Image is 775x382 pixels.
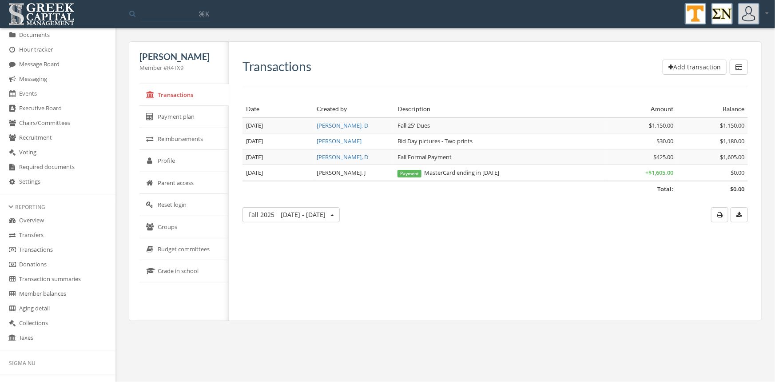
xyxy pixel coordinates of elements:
[646,169,674,177] span: + $1,605.00
[397,137,473,145] span: Bid Day pictures - Two prints
[242,117,313,133] td: [DATE]
[199,9,209,18] span: ⌘K
[139,238,229,261] a: Budget committees
[317,137,362,145] a: [PERSON_NAME]
[167,64,183,72] span: R4TX9
[242,60,311,73] h3: Transactions
[720,137,744,145] span: $1,180.00
[139,172,229,194] a: Parent access
[139,64,219,72] div: Member #
[139,51,210,62] span: [PERSON_NAME]
[720,153,744,161] span: $1,605.00
[397,121,430,129] span: Fall 25' Dues
[317,105,390,113] div: Created by
[139,216,229,238] a: Groups
[242,181,677,197] td: Total:
[649,121,674,129] span: $1,150.00
[397,169,499,177] span: MasterCard ending in [DATE]
[242,165,313,181] td: [DATE]
[397,153,452,161] span: Fall Formal Payment
[317,169,366,177] span: [PERSON_NAME], J
[139,84,229,106] a: Transactions
[317,153,368,161] a: [PERSON_NAME], D
[139,128,229,150] a: Reimbursements
[317,121,368,129] a: [PERSON_NAME], D
[139,194,229,216] a: Reset login
[242,149,313,165] td: [DATE]
[657,137,674,145] span: $30.00
[9,203,107,211] div: Reporting
[730,185,744,193] span: $0.00
[139,150,229,172] a: Profile
[246,105,310,113] div: Date
[663,60,727,75] button: Add transaction
[139,106,229,128] a: Payment plan
[731,169,744,177] span: $0.00
[681,105,744,113] div: Balance
[139,260,229,282] a: Grade in school
[654,153,674,161] span: $425.00
[281,210,326,219] span: [DATE] - [DATE]
[720,121,744,129] span: $1,150.00
[248,210,326,219] span: Fall 2025
[242,133,313,149] td: [DATE]
[397,170,421,178] span: Payment
[397,105,603,113] div: Description
[610,105,673,113] div: Amount
[242,207,340,222] button: Fall 2025[DATE] - [DATE]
